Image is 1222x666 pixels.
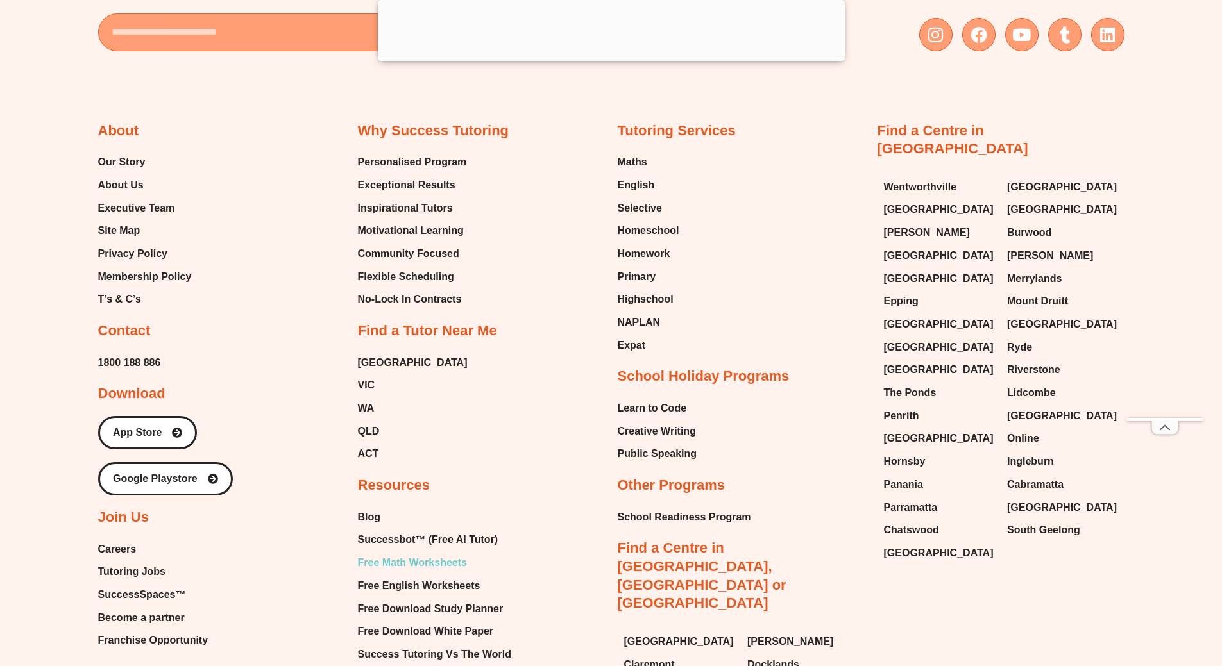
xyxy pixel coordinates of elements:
[884,360,995,379] a: [GEOGRAPHIC_DATA]
[618,313,679,332] a: NAPLAN
[618,290,674,309] span: Highschool
[98,176,192,195] a: About Us
[113,428,162,438] span: App Store
[618,508,751,527] a: School Readiness Program
[618,336,679,355] a: Expat
[1007,269,1118,288] a: Merrylands
[618,153,647,172] span: Maths
[358,176,455,195] span: Exceptional Results
[618,422,697,441] a: Creative Writing
[1007,452,1118,471] a: Ingleburn
[884,338,995,357] a: [GEOGRAPHIC_DATA]
[98,562,165,581] span: Tutoring Jobs
[884,544,994,563] span: [GEOGRAPHIC_DATA]
[98,540,208,559] a: Careers
[884,292,995,311] a: Epping
[1008,521,1222,666] iframe: Chat Widget
[98,416,197,449] a: App Store
[1007,383,1056,403] span: Lidcombe
[98,322,151,340] h2: Contact
[358,176,467,195] a: Exceptional Results
[618,122,736,140] h2: Tutoring Services
[618,399,687,418] span: Learn to Code
[884,406,995,426] a: Penrith
[1007,178,1117,197] span: [GEOGRAPHIC_DATA]
[884,383,995,403] a: The Ponds
[98,631,208,650] a: Franchise Opportunity
[98,608,208,628] a: Become a partner
[1007,223,1118,242] a: Burwood
[618,367,790,386] h2: School Holiday Programs
[884,223,995,242] a: [PERSON_NAME]
[884,452,926,471] span: Hornsby
[358,353,468,372] a: [GEOGRAPHIC_DATA]
[358,422,468,441] a: QLD
[1007,178,1118,197] a: [GEOGRAPHIC_DATA]
[624,632,735,651] a: [GEOGRAPHIC_DATA]
[358,267,467,287] a: Flexible Scheduling
[618,199,679,218] a: Selective
[1007,292,1068,311] span: Mount Druitt
[358,553,467,572] span: Free Math Worksheets
[884,475,923,494] span: Panania
[618,313,661,332] span: NAPLAN
[884,429,994,448] span: [GEOGRAPHIC_DATA]
[358,576,511,595] a: Free English Worksheets
[98,462,233,495] a: Google Playstore
[98,608,185,628] span: Become a partner
[884,429,995,448] a: [GEOGRAPHIC_DATA]
[98,244,192,263] a: Privacy Policy
[98,199,175,218] span: Executive Team
[98,290,141,309] span: T’s & C’s
[98,221,192,240] a: Site Map
[358,122,509,140] h2: Why Success Tutoring
[358,399,375,418] span: WA
[1126,33,1203,418] iframe: Advertisement
[747,632,858,651] a: [PERSON_NAME]
[884,178,957,197] span: Wentworthville
[1007,338,1032,357] span: Ryde
[358,444,468,463] a: ACT
[113,474,198,484] span: Google Playstore
[98,153,192,172] a: Our Story
[618,221,679,240] a: Homeschool
[358,290,462,309] span: No-Lock In Contracts
[358,444,379,463] span: ACT
[1007,406,1117,426] span: [GEOGRAPHIC_DATA]
[1007,475,1118,494] a: Cabramatta
[747,632,833,651] span: [PERSON_NAME]
[1007,315,1117,334] span: [GEOGRAPHIC_DATA]
[884,223,970,242] span: [PERSON_NAME]
[618,176,679,195] a: English
[358,599,504,619] span: Free Download Study Planner
[1007,475,1064,494] span: Cabramatta
[98,13,605,58] form: New Form
[98,267,192,287] span: Membership Policy
[884,246,994,265] span: [GEOGRAPHIC_DATA]
[358,553,511,572] a: Free Math Worksheets
[98,153,146,172] span: Our Story
[618,422,696,441] span: Creative Writing
[884,520,939,540] span: Chatswood
[618,199,662,218] span: Selective
[884,383,937,403] span: The Ponds
[618,153,679,172] a: Maths
[1007,406,1118,426] a: [GEOGRAPHIC_DATA]
[98,585,208,604] a: SuccessSpaces™
[884,269,995,288] a: [GEOGRAPHIC_DATA]
[98,540,137,559] span: Careers
[884,200,995,219] a: [GEOGRAPHIC_DATA]
[1007,223,1051,242] span: Burwood
[358,199,453,218] span: Inspirational Tutors
[358,267,454,287] span: Flexible Scheduling
[358,645,511,664] span: Success Tutoring Vs The World
[884,315,995,334] a: [GEOGRAPHIC_DATA]
[884,246,995,265] a: [GEOGRAPHIC_DATA]
[1007,429,1118,448] a: Online
[618,336,646,355] span: Expat
[98,290,192,309] a: T’s & C’s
